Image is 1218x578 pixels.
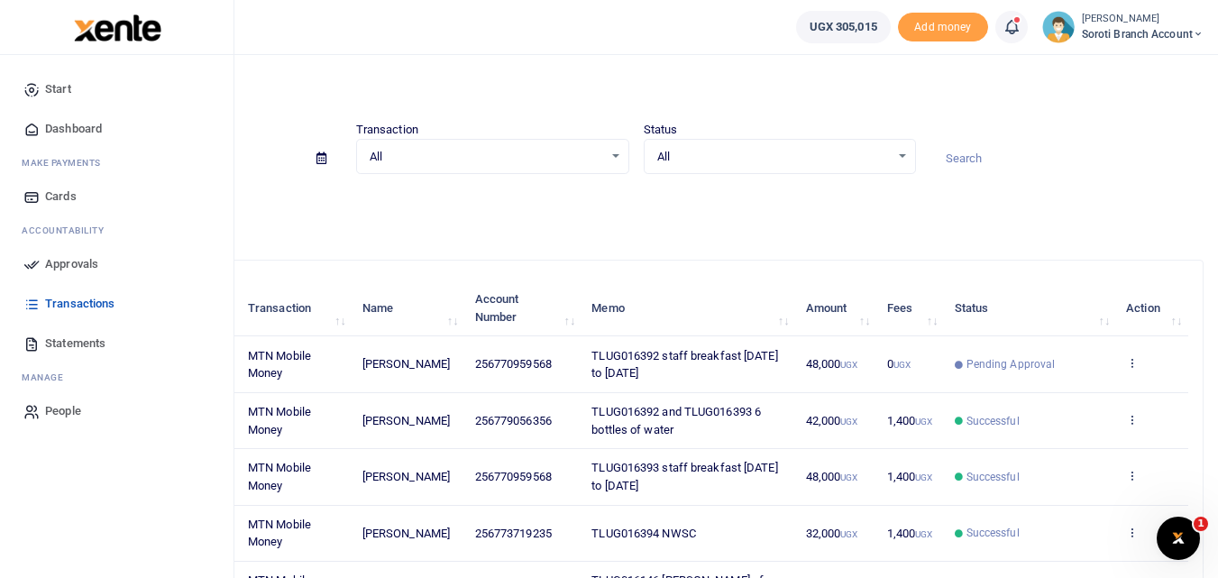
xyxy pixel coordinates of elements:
[591,405,761,436] span: TLUG016392 and TLUG016393 6 bottles of water
[789,11,898,43] li: Wallet ballance
[248,461,311,492] span: MTN Mobile Money
[356,121,418,139] label: Transaction
[1194,517,1208,531] span: 1
[45,80,71,98] span: Start
[31,156,101,170] span: ake Payments
[795,280,876,336] th: Amount: activate to sort column ascending
[475,414,552,427] span: 256779056356
[362,470,450,483] span: [PERSON_NAME]
[810,18,877,36] span: UGX 305,015
[930,143,1204,174] input: Search
[657,148,891,166] span: All
[362,357,450,371] span: [PERSON_NAME]
[944,280,1116,336] th: Status: activate to sort column ascending
[14,109,219,149] a: Dashboard
[806,414,858,427] span: 42,000
[69,78,1204,97] h4: Transactions
[1116,280,1188,336] th: Action: activate to sort column ascending
[966,525,1020,541] span: Successful
[362,414,450,427] span: [PERSON_NAME]
[915,417,932,427] small: UGX
[45,402,81,420] span: People
[45,335,105,353] span: Statements
[14,244,219,284] a: Approvals
[887,414,933,427] span: 1,400
[1042,11,1075,43] img: profile-user
[14,391,219,431] a: People
[14,284,219,324] a: Transactions
[1042,11,1204,43] a: profile-user [PERSON_NAME] Soroti Branch Account
[591,461,777,492] span: TLUG016393 staff breakfast [DATE] to [DATE]
[475,357,552,371] span: 256770959568
[876,280,944,336] th: Fees: activate to sort column ascending
[887,470,933,483] span: 1,400
[893,360,911,370] small: UGX
[915,529,932,539] small: UGX
[353,280,465,336] th: Name: activate to sort column ascending
[45,188,77,206] span: Cards
[591,349,777,381] span: TLUG016392 staff breakfast [DATE] to [DATE]
[582,280,795,336] th: Memo: activate to sort column ascending
[248,405,311,436] span: MTN Mobile Money
[370,148,603,166] span: All
[14,69,219,109] a: Start
[238,280,353,336] th: Transaction: activate to sort column ascending
[14,177,219,216] a: Cards
[1082,26,1204,42] span: Soroti Branch Account
[248,349,311,381] span: MTN Mobile Money
[840,472,857,482] small: UGX
[806,357,858,371] span: 48,000
[887,357,911,371] span: 0
[14,216,219,244] li: Ac
[898,19,988,32] a: Add money
[14,363,219,391] li: M
[898,13,988,42] span: Add money
[898,13,988,42] li: Toup your wallet
[644,121,678,139] label: Status
[31,371,64,384] span: anage
[966,356,1056,372] span: Pending Approval
[14,324,219,363] a: Statements
[464,280,582,336] th: Account Number: activate to sort column ascending
[475,470,552,483] span: 256770959568
[966,413,1020,429] span: Successful
[362,527,450,540] span: [PERSON_NAME]
[14,149,219,177] li: M
[1157,517,1200,560] iframe: Intercom live chat
[74,14,161,41] img: logo-large
[806,527,858,540] span: 32,000
[887,527,933,540] span: 1,400
[72,20,161,33] a: logo-small logo-large logo-large
[475,527,552,540] span: 256773719235
[35,224,104,237] span: countability
[840,417,857,427] small: UGX
[806,470,858,483] span: 48,000
[840,360,857,370] small: UGX
[45,295,114,313] span: Transactions
[915,472,932,482] small: UGX
[966,469,1020,485] span: Successful
[45,255,98,273] span: Approvals
[840,529,857,539] small: UGX
[1082,12,1204,27] small: [PERSON_NAME]
[45,120,102,138] span: Dashboard
[796,11,891,43] a: UGX 305,015
[248,518,311,549] span: MTN Mobile Money
[69,196,1204,215] p: Download
[591,527,696,540] span: TLUG016394 NWSC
